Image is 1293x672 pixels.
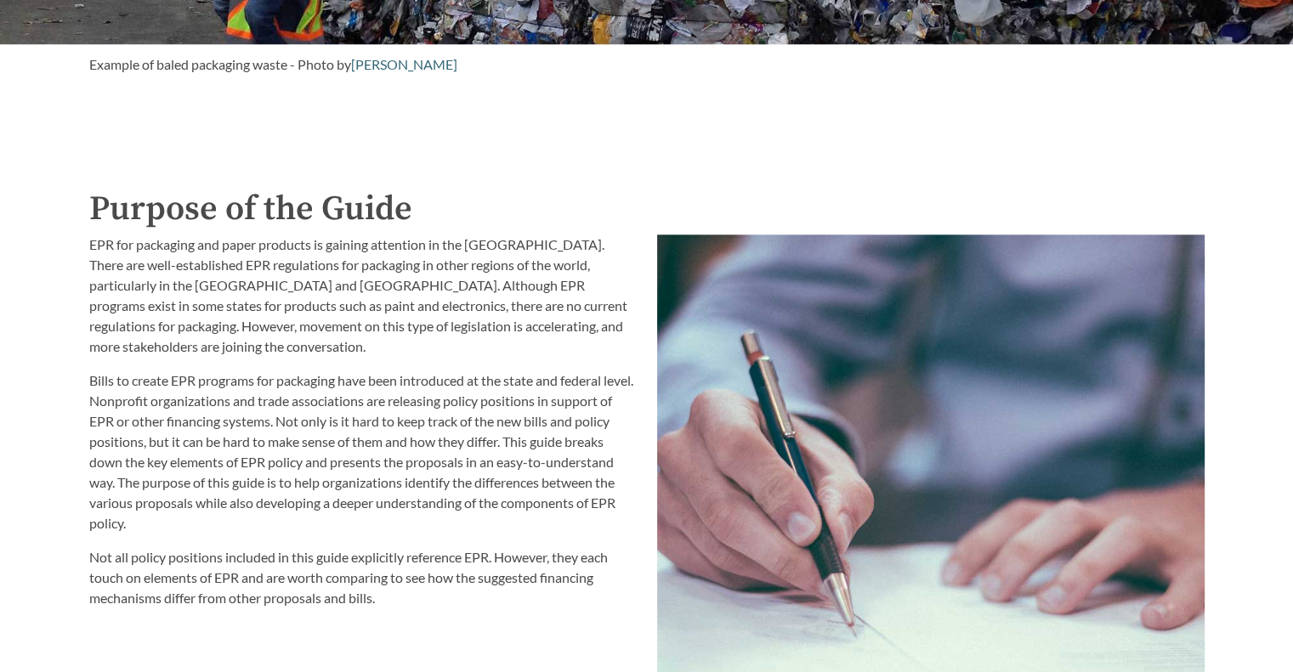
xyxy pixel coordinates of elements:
[89,56,351,72] span: Example of baled packaging waste - Photo by
[89,184,1205,234] h2: Purpose of the Guide
[89,547,637,608] p: Not all policy positions included in this guide explicitly reference EPR. However, they each touc...
[89,234,637,357] p: EPR for packaging and paper products is gaining attention in the [GEOGRAPHIC_DATA]. There are wel...
[351,56,457,72] a: [PERSON_NAME]
[89,370,637,534] p: Bills to create EPR programs for packaging have been introduced at the state and federal level. N...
